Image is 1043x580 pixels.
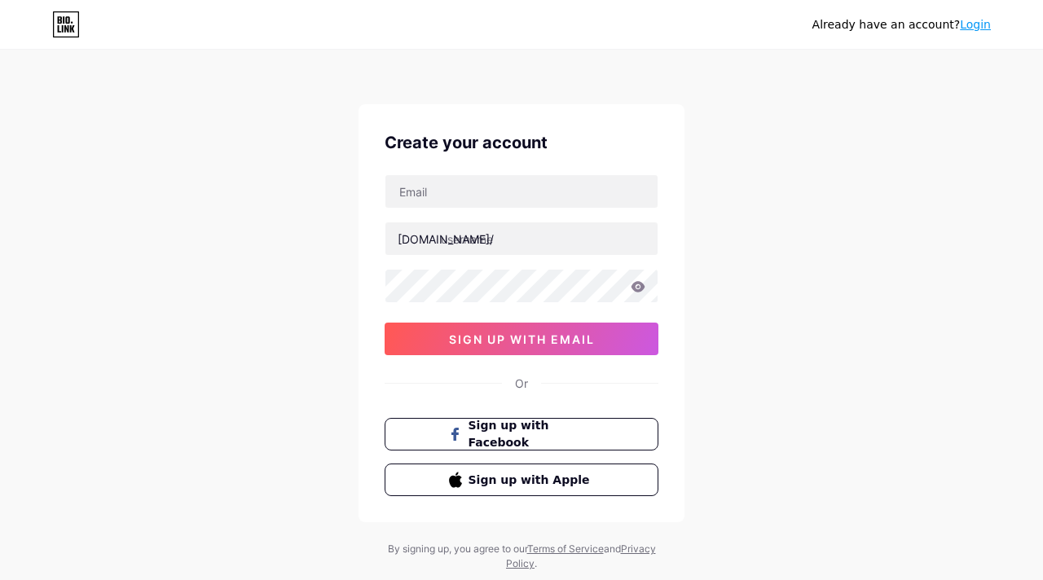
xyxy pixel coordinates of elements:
a: Login [960,18,991,31]
button: Sign up with Facebook [385,418,658,450]
span: sign up with email [449,332,595,346]
div: Or [515,375,528,392]
input: Email [385,175,658,208]
div: Already have an account? [812,16,991,33]
input: username [385,222,658,255]
span: Sign up with Apple [469,472,595,489]
div: Create your account [385,130,658,155]
a: Terms of Service [527,543,604,555]
button: sign up with email [385,323,658,355]
div: [DOMAIN_NAME]/ [398,231,494,248]
div: By signing up, you agree to our and . [383,542,660,571]
span: Sign up with Facebook [469,417,595,451]
button: Sign up with Apple [385,464,658,496]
